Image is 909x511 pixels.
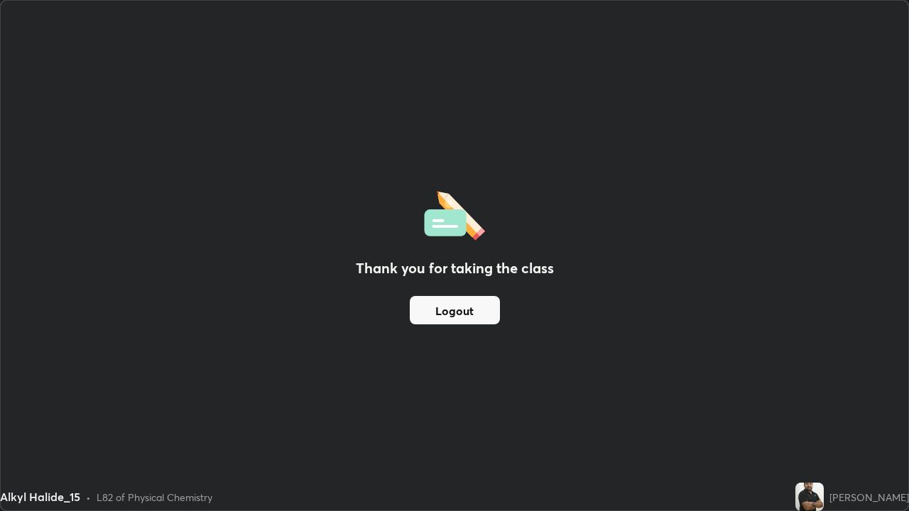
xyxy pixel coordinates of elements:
div: • [86,490,91,505]
img: 7cabdb85d0934fdc85341801fb917925.jpg [795,483,824,511]
button: Logout [410,296,500,324]
div: [PERSON_NAME] [829,490,909,505]
h2: Thank you for taking the class [356,258,554,279]
img: offlineFeedback.1438e8b3.svg [424,187,485,241]
div: L82 of Physical Chemistry [97,490,212,505]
